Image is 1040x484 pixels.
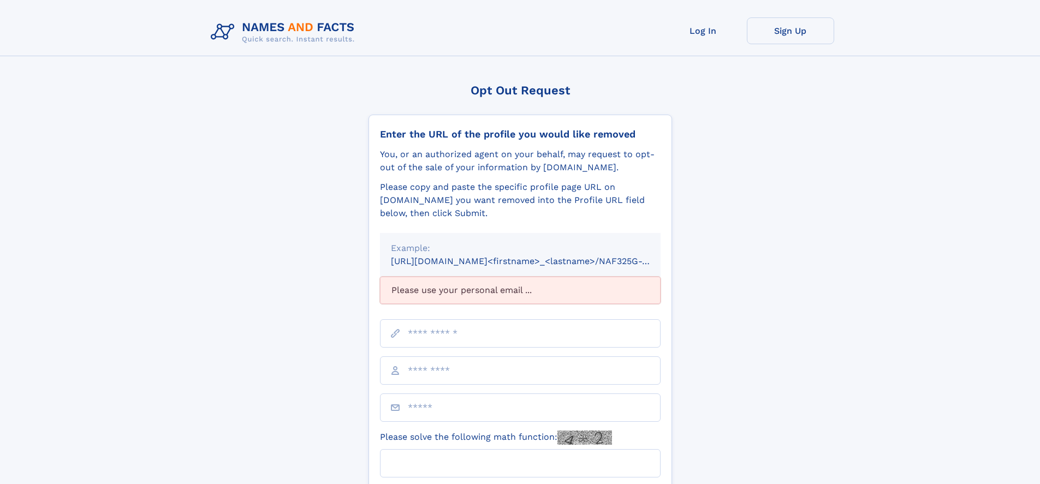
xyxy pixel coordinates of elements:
div: Opt Out Request [369,83,672,97]
div: Example: [391,242,650,255]
img: Logo Names and Facts [206,17,364,47]
div: Enter the URL of the profile you would like removed [380,128,661,140]
div: You, or an authorized agent on your behalf, may request to opt-out of the sale of your informatio... [380,148,661,174]
div: Please use your personal email ... [380,277,661,304]
a: Log In [659,17,747,44]
a: Sign Up [747,17,834,44]
small: [URL][DOMAIN_NAME]<firstname>_<lastname>/NAF325G-xxxxxxxx [391,256,681,266]
div: Please copy and paste the specific profile page URL on [DOMAIN_NAME] you want removed into the Pr... [380,181,661,220]
label: Please solve the following math function: [380,431,612,445]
